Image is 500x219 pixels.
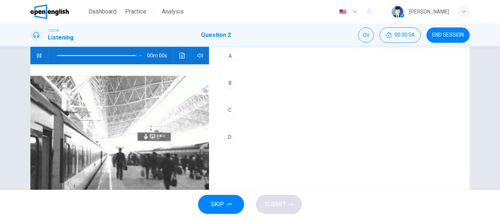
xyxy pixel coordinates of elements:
[30,4,86,19] a: OpenEnglish logo
[221,101,458,119] button: C
[201,31,231,39] h1: Question 2
[125,7,146,16] span: Practice
[432,32,464,38] span: END SESSION
[48,28,59,33] span: TOEIC®
[89,7,116,16] span: Dashboard
[338,9,347,15] img: en
[221,74,458,92] button: B
[409,7,449,16] div: [PERSON_NAME]
[380,27,421,43] div: Hide
[392,6,403,18] img: Profile picture
[224,50,236,62] div: A
[122,5,156,18] button: Practice
[221,47,458,65] button: A
[395,32,414,38] span: 00:00:54
[224,77,236,89] div: B
[48,33,74,42] h1: Listening
[211,199,224,209] span: SKIP
[176,47,188,64] button: Click to see the audio transcription
[162,7,184,16] span: Analysis
[380,27,421,43] button: 00:00:54
[30,4,69,19] img: OpenEnglish logo
[221,128,458,146] button: D
[86,5,119,18] button: Dashboard
[198,195,244,214] button: SKIP
[147,47,173,64] span: 00m 00s
[358,27,374,43] div: Mute
[426,27,470,43] button: END SESSION
[224,104,236,116] div: C
[224,131,236,143] div: D
[159,5,187,18] button: Analysis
